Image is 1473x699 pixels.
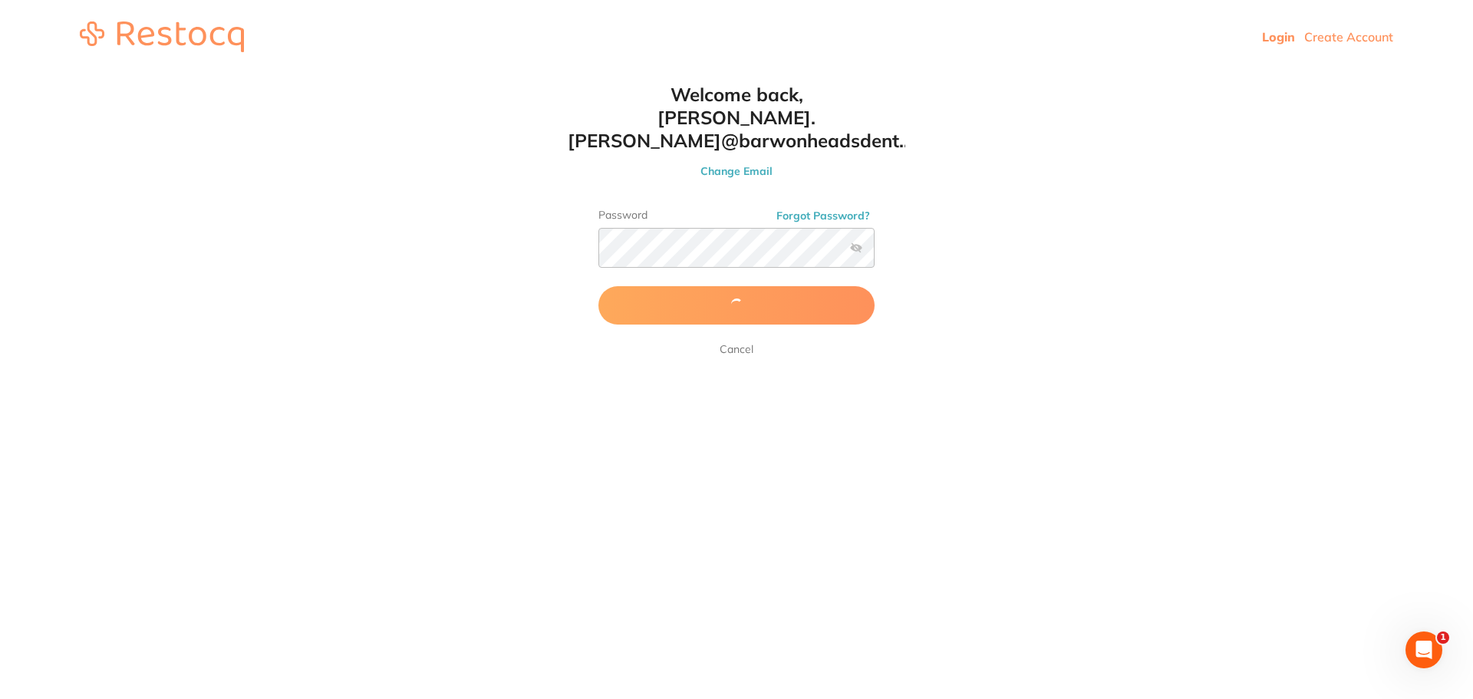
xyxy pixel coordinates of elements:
span: 1 [1437,631,1449,644]
img: restocq_logo.svg [80,21,244,52]
button: Change Email [568,164,905,178]
iframe: Intercom live chat [1405,631,1442,668]
a: Create Account [1304,29,1393,45]
h1: Welcome back, [PERSON_NAME].[PERSON_NAME]@barwonheadsdent... [568,83,905,152]
button: Forgot Password? [772,209,875,223]
label: Password [598,209,875,222]
a: Cancel [717,340,756,358]
a: Login [1262,29,1295,45]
